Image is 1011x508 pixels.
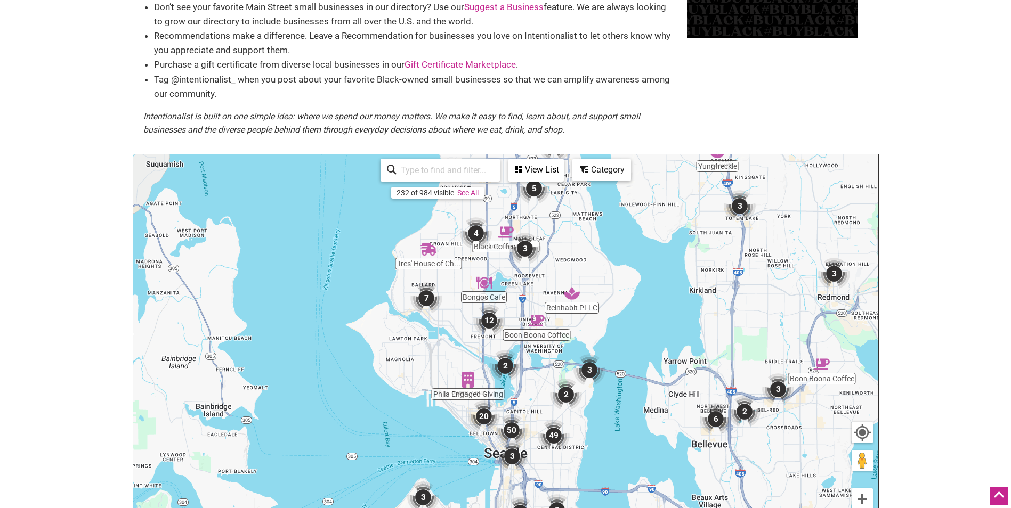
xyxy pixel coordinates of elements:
div: 50 [496,414,528,446]
div: Bongos Cafe [476,275,492,291]
div: 2 [489,350,521,382]
div: 3 [818,258,850,290]
div: View List [509,160,563,180]
a: Gift Certificate Marketplace [405,59,516,70]
button: Your Location [852,422,873,443]
div: Tres' House of Cheesesteaks [420,241,436,257]
button: Drag Pegman onto the map to open Street View [852,450,873,471]
div: See a list of the visible businesses [508,159,564,182]
li: Purchase a gift certificate from diverse local businesses in our . [154,58,676,72]
div: 4 [460,217,492,249]
div: 5 [518,173,550,204]
a: See All [457,189,479,197]
a: Suggest a Business [464,2,544,12]
div: Phila Engaged Giving [460,372,476,388]
div: 6 [700,403,732,435]
div: Type to search and filter [381,159,500,182]
div: Filter by category [572,159,631,181]
div: Scroll Back to Top [990,487,1008,505]
div: 3 [496,440,528,472]
em: Intentionalist is built on one simple idea: where we spend our money matters. We make it easy to ... [143,111,640,135]
div: Reinhabit PLLC [564,285,580,301]
div: 12 [473,305,505,337]
li: Recommendations make a difference. Leave a Recommendation for businesses you love on Intentionali... [154,29,676,58]
div: Boon Boona Coffee [814,356,830,372]
div: Black Coffee Northwest [498,224,514,240]
div: 3 [762,373,794,405]
div: 232 of 984 visible [397,189,454,197]
li: Tag @intentionalist_ when you post about your favorite Black-owned small businesses so that we ca... [154,72,676,101]
div: 3 [573,354,605,386]
div: 3 [724,190,756,222]
div: Boon Boona Coffee [529,313,545,329]
div: 3 [509,233,541,265]
div: 2 [550,379,582,411]
div: Category [573,160,630,180]
div: 49 [538,420,570,452]
div: 20 [468,400,500,432]
input: Type to find and filter... [397,160,494,181]
div: 2 [729,396,761,428]
div: 7 [410,282,442,314]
